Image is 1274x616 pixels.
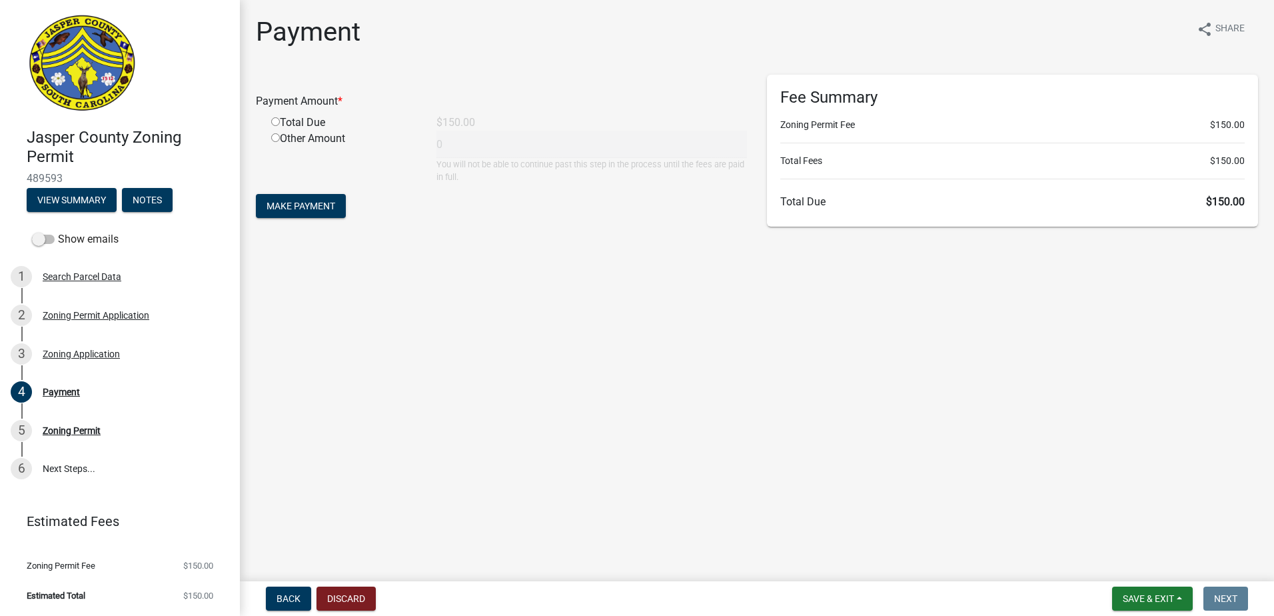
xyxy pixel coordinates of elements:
li: Total Fees [780,154,1245,168]
div: Other Amount [261,131,426,183]
div: 4 [11,381,32,403]
div: Payment Amount [246,93,757,109]
div: Search Parcel Data [43,272,121,281]
span: Share [1215,21,1245,37]
button: Discard [317,587,376,611]
div: Zoning Permit Application [43,311,149,320]
span: $150.00 [1210,118,1245,132]
wm-modal-confirm: Summary [27,195,117,206]
span: Back [277,593,301,604]
div: 6 [11,458,32,479]
span: $150.00 [1210,154,1245,168]
div: 5 [11,420,32,441]
button: Next [1203,587,1248,611]
button: View Summary [27,188,117,212]
li: Zoning Permit Fee [780,118,1245,132]
div: 1 [11,266,32,287]
i: share [1197,21,1213,37]
wm-modal-confirm: Notes [122,195,173,206]
button: shareShare [1186,16,1255,42]
span: $150.00 [1206,195,1245,208]
span: Estimated Total [27,591,85,600]
h6: Total Due [780,195,1245,208]
a: Estimated Fees [11,508,219,535]
h1: Payment [256,16,360,48]
span: $150.00 [183,561,213,570]
h4: Jasper County Zoning Permit [27,128,229,167]
h6: Fee Summary [780,88,1245,107]
div: Total Due [261,115,426,131]
span: $150.00 [183,591,213,600]
span: Make Payment [267,201,335,211]
button: Back [266,587,311,611]
button: Make Payment [256,194,346,218]
span: Next [1214,593,1237,604]
button: Notes [122,188,173,212]
span: Save & Exit [1123,593,1174,604]
div: Payment [43,387,80,397]
div: Zoning Permit [43,426,101,435]
span: Zoning Permit Fee [27,561,95,570]
div: 2 [11,305,32,326]
div: 3 [11,343,32,365]
img: Jasper County, South Carolina [27,14,138,114]
button: Save & Exit [1112,587,1193,611]
label: Show emails [32,231,119,247]
div: Zoning Application [43,349,120,359]
span: 489593 [27,172,213,185]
